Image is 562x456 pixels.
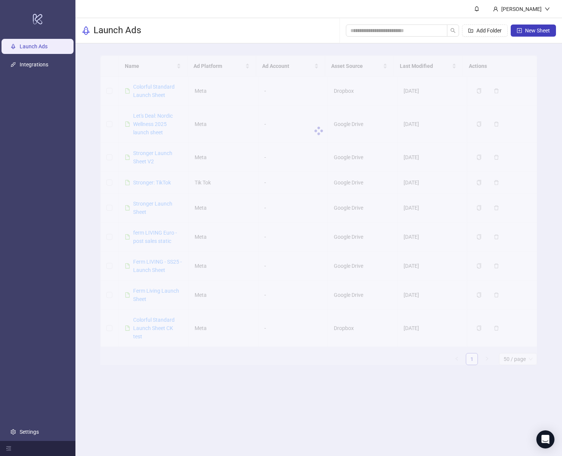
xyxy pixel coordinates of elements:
button: Add Folder [462,25,508,37]
span: New Sheet [525,28,550,34]
div: Open Intercom Messenger [536,430,554,448]
span: down [545,6,550,12]
h3: Launch Ads [94,25,141,37]
span: menu-fold [6,446,11,451]
div: [PERSON_NAME] [498,5,545,13]
a: Launch Ads [20,43,48,49]
a: Settings [20,429,39,435]
span: search [450,28,456,33]
span: rocket [81,26,91,35]
span: Add Folder [476,28,502,34]
button: New Sheet [511,25,556,37]
span: folder-add [468,28,473,33]
span: user [493,6,498,12]
span: plus-square [517,28,522,33]
span: bell [474,6,479,11]
a: Integrations [20,61,48,68]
